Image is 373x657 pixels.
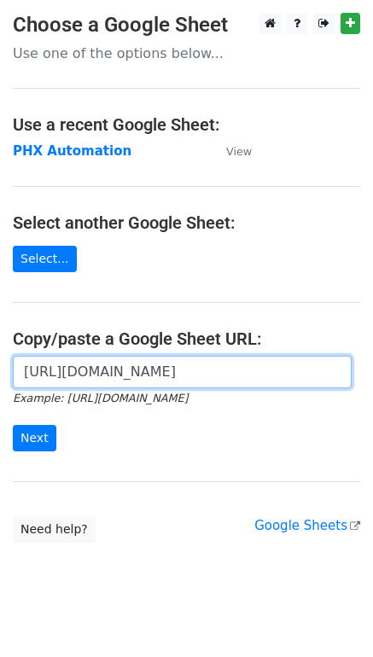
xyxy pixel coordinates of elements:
input: Next [13,425,56,451]
p: Use one of the options below... [13,44,360,62]
h4: Select another Google Sheet: [13,212,360,233]
h3: Choose a Google Sheet [13,13,360,38]
a: PHX Automation [13,143,131,159]
h4: Copy/paste a Google Sheet URL: [13,328,360,349]
input: Paste your Google Sheet URL here [13,356,352,388]
a: Google Sheets [254,518,360,533]
a: View [209,143,252,159]
a: Need help? [13,516,96,543]
small: Example: [URL][DOMAIN_NAME] [13,392,188,404]
iframe: Chat Widget [288,575,373,657]
small: View [226,145,252,158]
a: Select... [13,246,77,272]
h4: Use a recent Google Sheet: [13,114,360,135]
